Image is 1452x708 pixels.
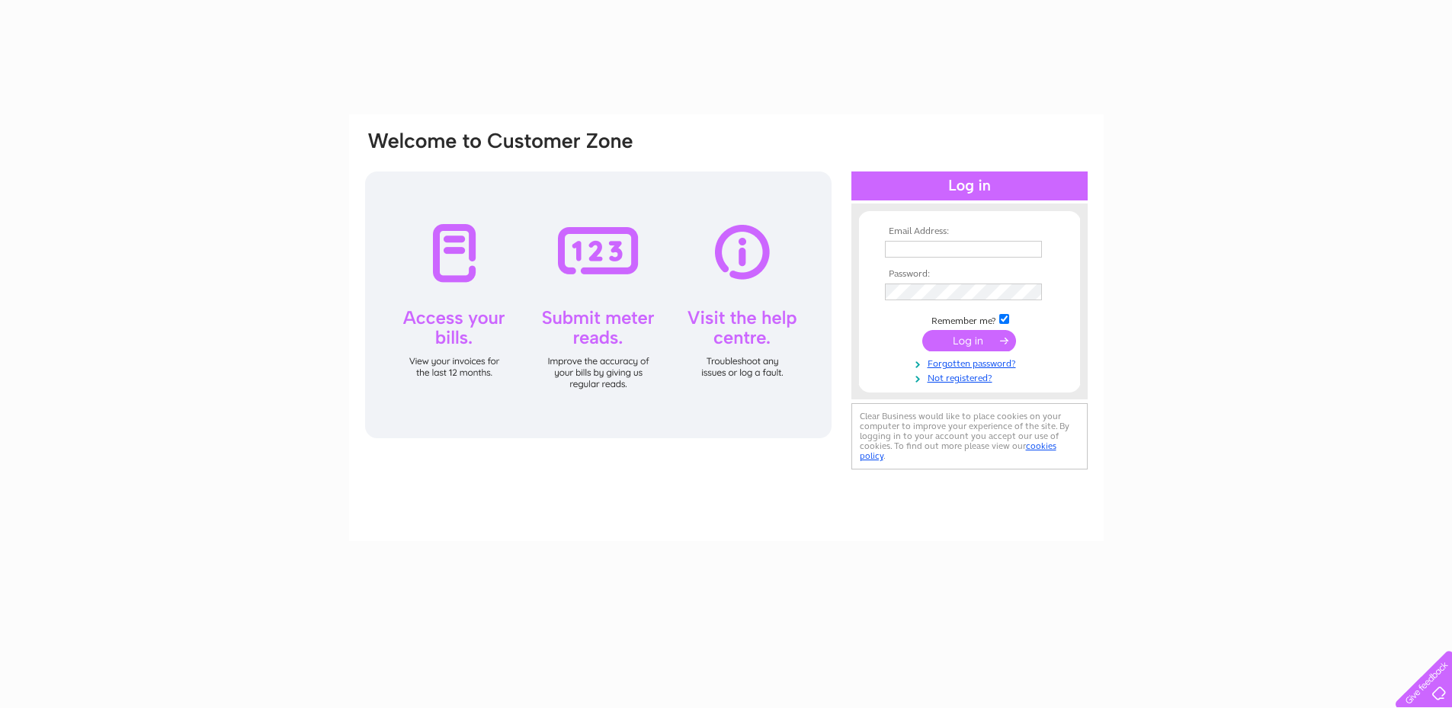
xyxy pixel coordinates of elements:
[885,355,1058,370] a: Forgotten password?
[881,312,1058,327] td: Remember me?
[881,226,1058,237] th: Email Address:
[860,440,1056,461] a: cookies policy
[922,330,1016,351] input: Submit
[885,370,1058,384] a: Not registered?
[851,403,1088,469] div: Clear Business would like to place cookies on your computer to improve your experience of the sit...
[881,269,1058,280] th: Password:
